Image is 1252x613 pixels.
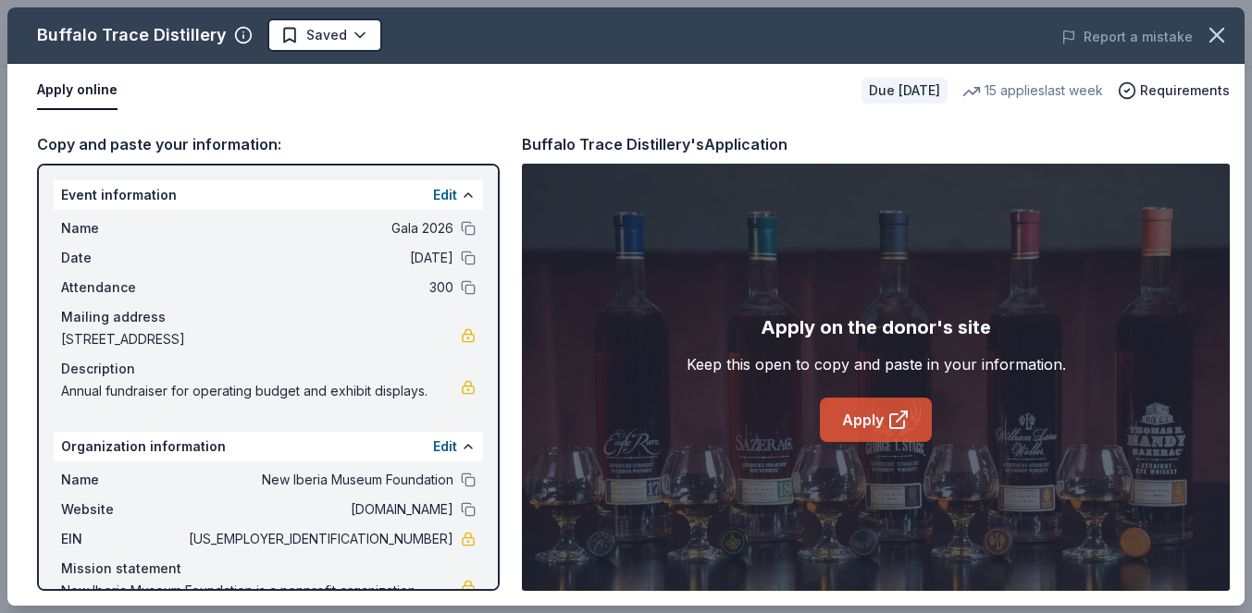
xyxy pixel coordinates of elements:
[61,306,476,328] div: Mailing address
[37,71,118,110] button: Apply online
[61,498,185,521] span: Website
[37,20,227,50] div: Buffalo Trace Distillery
[1140,80,1230,102] span: Requirements
[61,247,185,269] span: Date
[433,184,457,206] button: Edit
[185,276,453,299] span: 300
[433,435,457,458] button: Edit
[962,80,1103,102] div: 15 applies last week
[687,353,1066,375] div: Keep this open to copy and paste in your information.
[1118,80,1230,102] button: Requirements
[522,132,787,156] div: Buffalo Trace Distillery's Application
[185,247,453,269] span: [DATE]
[185,217,453,239] span: Gala 2026
[306,24,347,46] span: Saved
[54,432,483,461] div: Organization information
[61,528,185,550] span: EIN
[54,180,483,210] div: Event information
[185,469,453,491] span: New Iberia Museum Foundation
[61,358,476,380] div: Description
[862,78,948,104] div: Due [DATE]
[185,498,453,521] span: [DOMAIN_NAME]
[185,528,453,550] span: [US_EMPLOYER_IDENTIFICATION_NUMBER]
[1061,26,1193,48] button: Report a mistake
[61,380,461,402] span: Annual fundraiser for operating budget and exhibit displays.
[61,217,185,239] span: Name
[61,469,185,491] span: Name
[267,18,382,52] button: Saved
[820,398,932,442] a: Apply
[761,313,991,342] div: Apply on the donor's site
[61,276,185,299] span: Attendance
[37,132,500,156] div: Copy and paste your information:
[61,328,461,350] span: [STREET_ADDRESS]
[61,558,476,580] div: Mission statement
